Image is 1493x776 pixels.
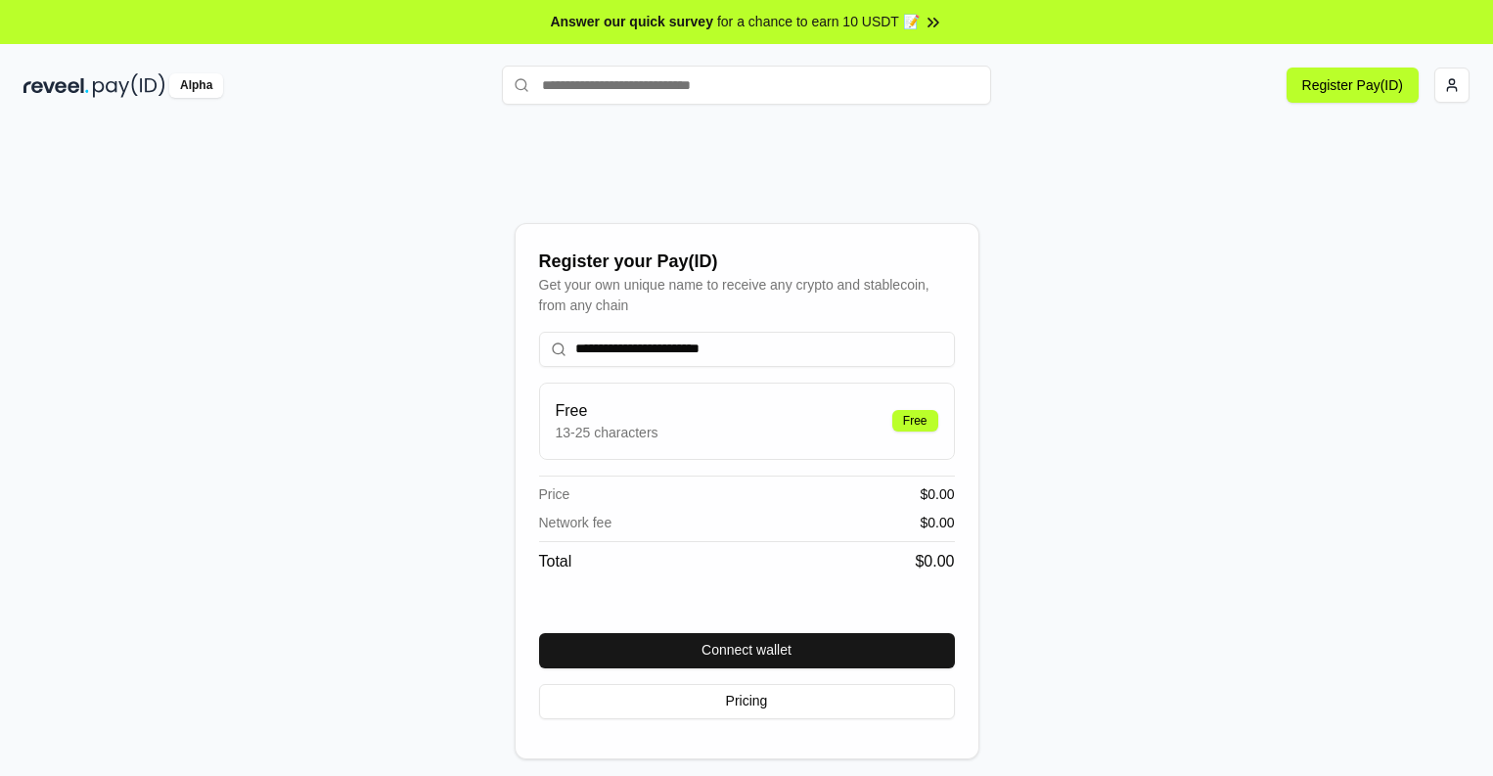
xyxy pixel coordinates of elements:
span: Total [539,550,572,573]
span: $ 0.00 [920,513,954,533]
div: Free [892,410,938,432]
div: Register your Pay(ID) [539,248,955,275]
span: Price [539,484,570,505]
button: Connect wallet [539,633,955,668]
span: for a chance to earn 10 USDT 📝 [717,12,920,32]
div: Get your own unique name to receive any crypto and stablecoin, from any chain [539,275,955,316]
h3: Free [556,399,658,423]
button: Register Pay(ID) [1287,68,1419,103]
span: $ 0.00 [920,484,954,505]
img: pay_id [93,73,165,98]
span: Answer our quick survey [550,12,713,32]
div: Alpha [169,73,223,98]
button: Pricing [539,684,955,719]
span: $ 0.00 [915,550,954,573]
p: 13-25 characters [556,423,658,443]
span: Network fee [539,513,612,533]
img: reveel_dark [23,73,89,98]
